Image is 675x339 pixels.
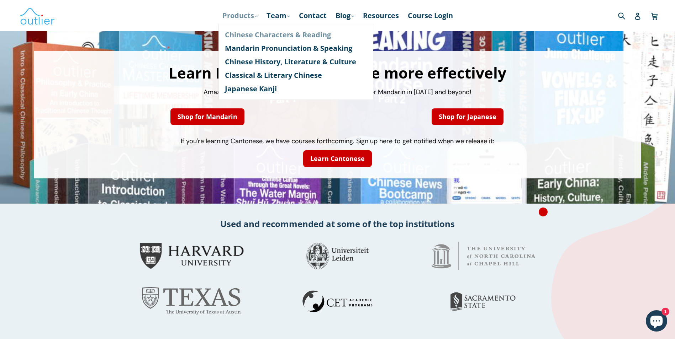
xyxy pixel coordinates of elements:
a: Team [263,9,294,22]
a: Classical & Literary Chinese [225,69,367,82]
a: Shop for Mandarin [170,108,244,125]
a: Japanese Kanji [225,82,367,96]
a: Products [219,9,261,22]
inbox-online-store-chat: Shopify online store chat [644,310,669,333]
img: Outlier Linguistics [20,5,55,26]
a: Shop for Japanese [432,108,503,125]
h1: Learn Mandarin or Japanese more effectively [41,65,634,80]
span: If you're learning Cantonese, we have courses forthcoming. Sign up here to get notified when we r... [181,137,494,145]
a: Mandarin Pronunciation & Speaking [225,42,367,55]
span: Amazing courses and course packages to help you master Mandarin in [DATE] and beyond! [204,88,471,96]
a: Course Login [404,9,457,22]
a: Blog [332,9,358,22]
a: Resources [359,9,402,22]
a: Chinese Characters & Reading [225,28,367,42]
a: Chinese History, Literature & Culture [225,55,367,69]
a: Learn Cantonese [303,150,372,167]
input: Search [616,8,636,23]
a: Contact [295,9,330,22]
